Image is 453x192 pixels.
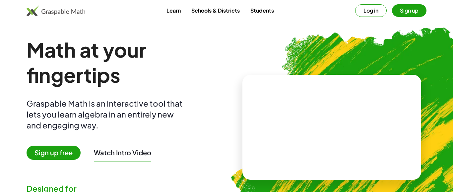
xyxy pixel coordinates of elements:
a: Students [245,4,279,17]
span: Sign up free [27,146,81,160]
button: Log in [355,4,387,17]
div: Graspable Math is an interactive tool that lets you learn algebra in an entirely new and engaging... [27,98,186,131]
video: What is this? This is dynamic math notation. Dynamic math notation plays a central role in how Gr... [282,103,382,152]
a: Schools & Districts [186,4,245,17]
button: Sign up [392,4,426,17]
h1: Math at your fingertips [27,37,216,87]
a: Learn [161,4,186,17]
button: Watch Intro Video [94,148,151,157]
